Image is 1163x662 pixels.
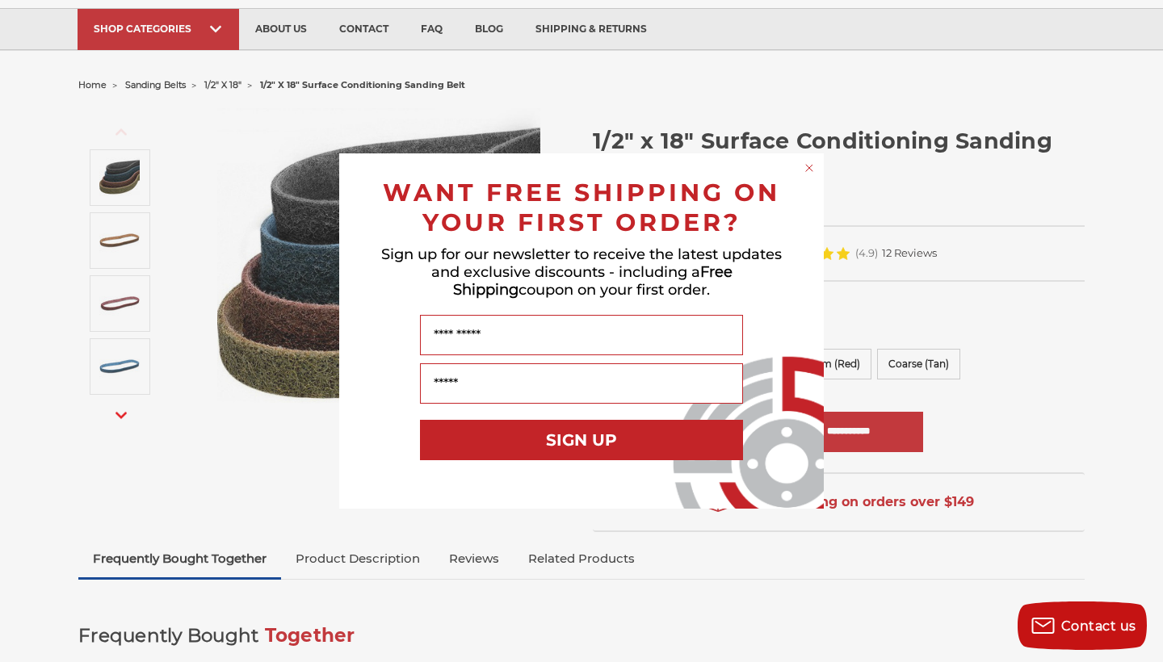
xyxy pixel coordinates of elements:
[1018,601,1147,650] button: Contact us
[383,178,780,237] span: WANT FREE SHIPPING ON YOUR FIRST ORDER?
[801,160,817,176] button: Close dialog
[420,420,743,460] button: SIGN UP
[453,263,733,299] span: Free Shipping
[1061,618,1136,634] span: Contact us
[381,245,782,299] span: Sign up for our newsletter to receive the latest updates and exclusive discounts - including a co...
